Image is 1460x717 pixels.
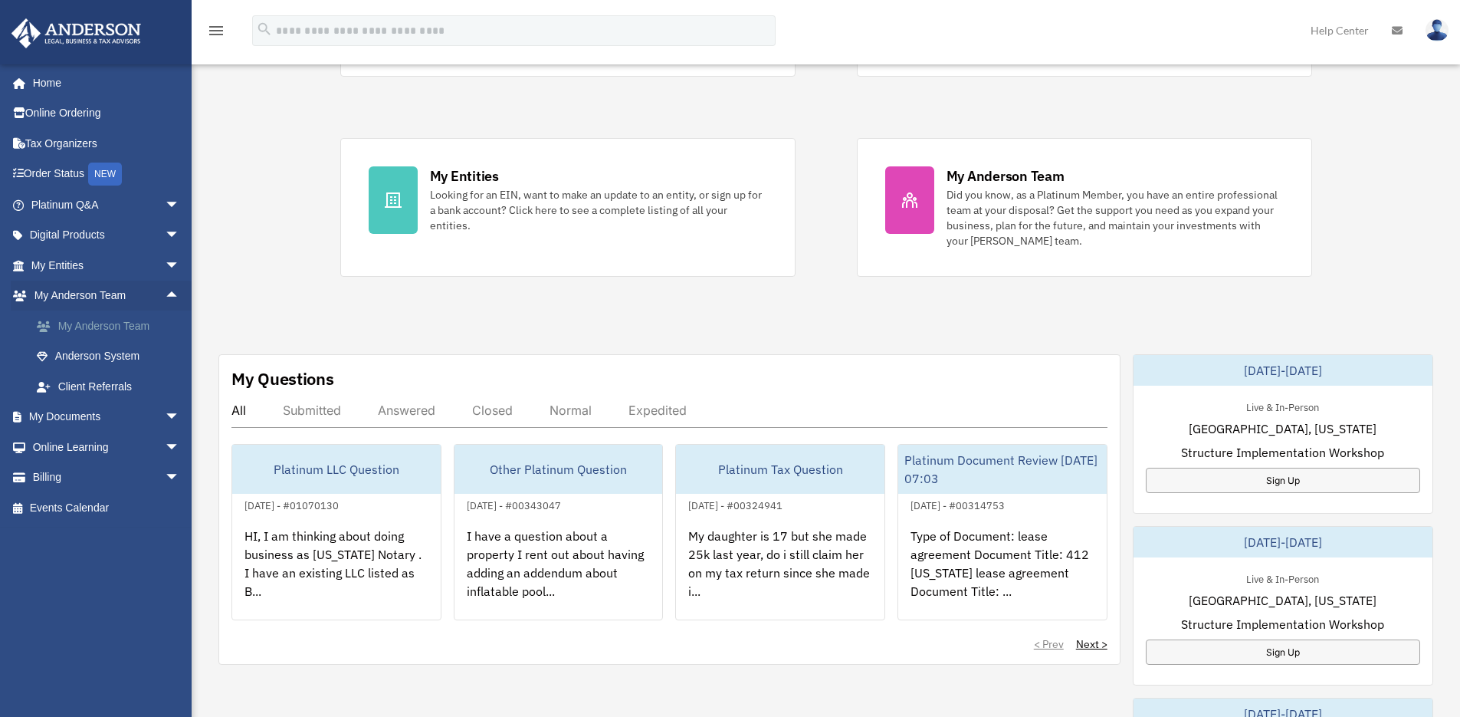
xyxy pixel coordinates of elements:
[231,444,441,620] a: Platinum LLC Question[DATE] - #01070130HI, I am thinking about doing business as [US_STATE] Notar...
[11,67,195,98] a: Home
[676,515,884,634] div: My daughter is 17 but she made 25k last year, do i still claim her on my tax return since she mad...
[11,128,203,159] a: Tax Organizers
[11,462,203,493] a: Billingarrow_drop_down
[165,250,195,281] span: arrow_drop_down
[232,515,441,634] div: HI, I am thinking about doing business as [US_STATE] Notary . I have an existing LLC listed as B...
[11,159,203,190] a: Order StatusNEW
[21,371,203,402] a: Client Referrals
[232,496,351,512] div: [DATE] - #01070130
[231,403,246,418] div: All
[165,220,195,252] span: arrow_drop_down
[898,496,1017,512] div: [DATE] - #00314753
[11,98,203,129] a: Online Ordering
[11,281,203,311] a: My Anderson Teamarrow_drop_up
[11,432,203,462] a: Online Learningarrow_drop_down
[1146,640,1420,665] a: Sign Up
[232,445,441,494] div: Platinum LLC Question
[283,403,341,418] div: Submitted
[676,496,795,512] div: [DATE] - #00324941
[1181,443,1384,462] span: Structure Implementation Workshop
[1234,570,1331,586] div: Live & In-Person
[947,166,1065,186] div: My Anderson Team
[898,445,1107,494] div: Platinum Document Review [DATE] 07:03
[11,492,203,523] a: Events Calendar
[454,445,663,494] div: Other Platinum Question
[1076,636,1107,652] a: Next >
[231,367,334,390] div: My Questions
[1234,398,1331,414] div: Live & In-Person
[207,27,225,40] a: menu
[11,402,203,433] a: My Documentsarrow_drop_down
[1134,355,1432,386] div: [DATE]-[DATE]
[898,515,1107,634] div: Type of Document: lease agreement Document Title: 412 [US_STATE] lease agreement Document Title: ...
[11,250,203,281] a: My Entitiesarrow_drop_down
[897,444,1107,620] a: Platinum Document Review [DATE] 07:03[DATE] - #00314753Type of Document: lease agreement Document...
[165,281,195,312] span: arrow_drop_up
[676,445,884,494] div: Platinum Tax Question
[430,166,499,186] div: My Entities
[857,138,1312,277] a: My Anderson Team Did you know, as a Platinum Member, you have an entire professional team at your...
[165,189,195,221] span: arrow_drop_down
[378,403,435,418] div: Answered
[1426,19,1449,41] img: User Pic
[165,462,195,494] span: arrow_drop_down
[1181,615,1384,633] span: Structure Implementation Workshop
[454,444,664,620] a: Other Platinum Question[DATE] - #00343047I have a question about a property I rent out about havi...
[165,402,195,433] span: arrow_drop_down
[1134,527,1432,557] div: [DATE]-[DATE]
[628,403,687,418] div: Expedited
[550,403,592,418] div: Normal
[340,138,796,277] a: My Entities Looking for an EIN, want to make an update to an entity, or sign up for a bank accoun...
[207,21,225,40] i: menu
[21,311,203,341] a: My Anderson Team
[472,403,513,418] div: Closed
[11,220,203,251] a: Digital Productsarrow_drop_down
[1189,591,1376,610] span: [GEOGRAPHIC_DATA], [US_STATE]
[21,341,203,372] a: Anderson System
[1189,419,1376,438] span: [GEOGRAPHIC_DATA], [US_STATE]
[454,515,663,634] div: I have a question about a property I rent out about having adding an addendum about inflatable po...
[675,444,885,620] a: Platinum Tax Question[DATE] - #00324941My daughter is 17 but she made 25k last year, do i still c...
[430,187,767,233] div: Looking for an EIN, want to make an update to an entity, or sign up for a bank account? Click her...
[947,187,1284,248] div: Did you know, as a Platinum Member, you have an entire professional team at your disposal? Get th...
[1146,468,1420,493] a: Sign Up
[11,189,203,220] a: Platinum Q&Aarrow_drop_down
[256,21,273,38] i: search
[7,18,146,48] img: Anderson Advisors Platinum Portal
[165,432,195,463] span: arrow_drop_down
[88,163,122,186] div: NEW
[454,496,573,512] div: [DATE] - #00343047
